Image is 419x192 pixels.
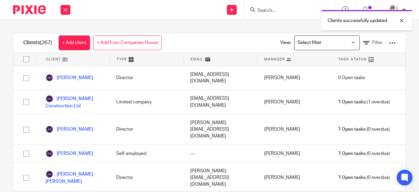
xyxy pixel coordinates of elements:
[110,66,184,90] div: Director
[338,150,366,157] span: 1 Open tasks
[46,170,103,185] a: [PERSON_NAME] [PERSON_NAME]
[110,90,184,114] div: Limited company
[184,115,258,144] div: [PERSON_NAME][EMAIL_ADDRESS][DOMAIN_NAME]
[294,35,360,50] div: Search for option
[110,115,184,144] div: Director
[93,35,162,50] a: + Add from Companies House
[338,99,366,105] span: 1 Open tasks
[40,40,52,45] span: (267)
[59,35,90,50] a: + Add client
[328,17,388,24] p: Clients successfully updated.
[20,53,32,66] input: Select all
[46,150,53,158] img: svg%3E
[338,174,390,181] span: (0 overdue)
[23,39,52,46] h1: Clients
[46,74,53,82] img: svg%3E
[372,40,383,45] span: Filter
[184,66,258,90] div: [EMAIL_ADDRESS][DOMAIN_NAME]
[46,74,93,82] a: [PERSON_NAME]
[46,95,103,109] a: [PERSON_NAME] Construction Ltd
[46,150,93,158] a: [PERSON_NAME]
[258,90,332,114] div: [PERSON_NAME]
[338,150,390,157] span: (0 overdue)
[338,174,366,181] span: 1 Open tasks
[258,66,332,90] div: [PERSON_NAME]
[258,145,332,162] div: [PERSON_NAME]
[338,75,365,81] span: 0 Open tasks
[388,5,399,15] img: Daisy.JPG
[46,95,53,103] img: svg%3E
[46,56,61,62] span: Client
[264,56,285,62] span: Manager
[270,33,396,53] div: View:
[295,37,356,49] input: Search for option
[338,56,367,62] span: Task Status
[117,56,127,62] span: Type
[338,126,366,133] span: 1 Open tasks
[184,145,258,162] div: ---
[110,145,184,162] div: Self-employed
[191,56,204,62] span: Email
[184,90,258,114] div: [EMAIL_ADDRESS][DOMAIN_NAME]
[258,115,332,144] div: [PERSON_NAME]
[338,126,390,133] span: (0 overdue)
[46,125,53,133] img: svg%3E
[46,125,93,133] a: [PERSON_NAME]
[13,5,46,14] img: Pixie
[338,99,390,105] span: (1 overdue)
[46,170,53,178] img: svg%3E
